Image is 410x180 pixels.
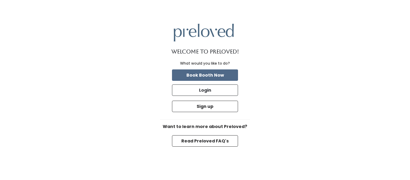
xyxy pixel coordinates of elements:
a: Sign up [171,99,239,113]
h1: Welcome to Preloved! [171,49,239,55]
button: Book Booth Now [172,69,238,81]
img: preloved logo [174,24,234,41]
button: Read Preloved FAQ's [172,135,238,147]
div: What would you like to do? [180,61,230,66]
h6: Want to learn more about Preloved? [160,124,250,129]
button: Login [172,84,238,96]
button: Sign up [172,101,238,112]
a: Login [171,83,239,97]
